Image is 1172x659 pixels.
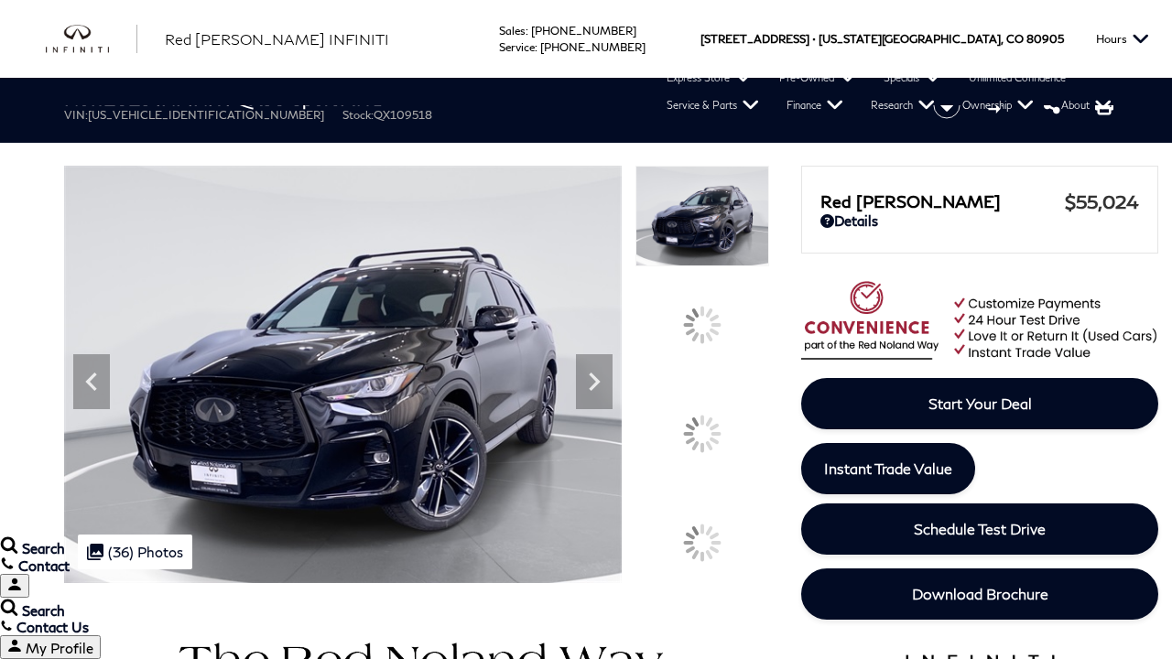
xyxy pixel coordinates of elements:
[22,602,65,619] span: Search
[914,520,1046,537] span: Schedule Test Drive
[540,40,646,54] a: [PHONE_NUMBER]
[531,24,636,38] a: [PHONE_NUMBER]
[46,25,137,54] img: INFINITI
[499,24,526,38] span: Sales
[526,24,528,38] span: :
[801,443,975,494] a: Instant Trade Value
[773,92,857,119] a: Finance
[801,378,1158,429] a: Start Your Deal
[18,64,1172,119] nav: Main Navigation
[1065,190,1139,212] span: $55,024
[765,64,870,92] a: Pre-Owned
[46,25,137,54] a: infiniti
[824,459,952,477] span: Instant Trade Value
[949,92,1047,119] a: Ownership
[820,190,1139,212] a: Red [PERSON_NAME] $55,024
[535,40,537,54] span: :
[64,166,622,583] img: New 2025 BLACK OBSIDIAN INFINITI Sport AWD image 1
[22,540,65,556] span: Search
[955,64,1080,92] a: Unlimited Confidence
[928,394,1032,412] span: Start Your Deal
[16,619,89,635] span: Contact Us
[635,166,769,266] img: New 2025 BLACK OBSIDIAN INFINITI Sport AWD image 1
[165,28,389,50] a: Red [PERSON_NAME] INFINITI
[870,64,955,92] a: Specials
[820,191,1065,211] span: Red [PERSON_NAME]
[857,92,949,119] a: Research
[26,640,93,656] span: My Profile
[653,64,765,92] a: Express Store
[820,212,1139,229] a: Details
[801,503,1158,555] a: Schedule Test Drive
[165,30,389,48] span: Red [PERSON_NAME] INFINITI
[499,40,535,54] span: Service
[18,557,70,574] span: Contact
[653,92,773,119] a: Service & Parts
[1047,92,1125,119] a: About
[700,32,1064,46] a: [STREET_ADDRESS] • [US_STATE][GEOGRAPHIC_DATA], CO 80905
